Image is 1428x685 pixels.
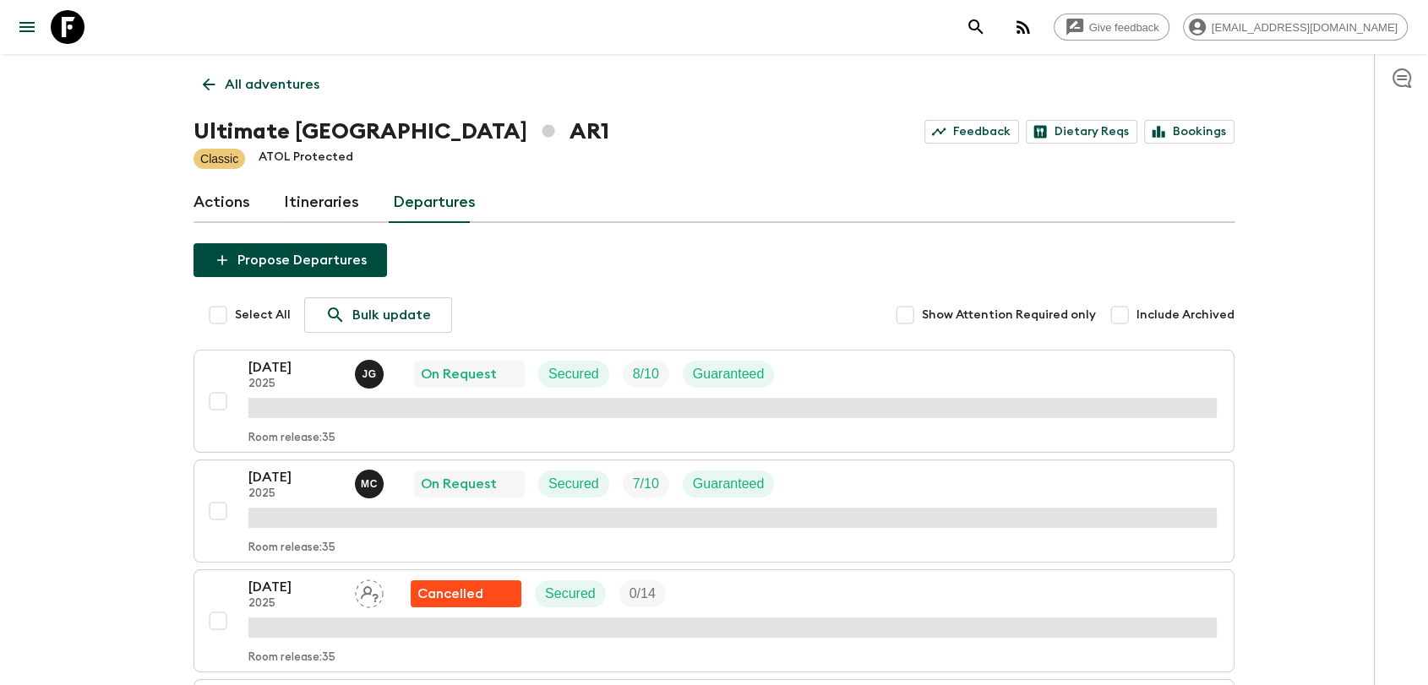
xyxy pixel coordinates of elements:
[1080,21,1169,34] span: Give feedback
[259,149,353,169] p: ATOL Protected
[248,597,341,611] p: 2025
[355,365,387,378] span: Jessica Giachello
[421,364,497,384] p: On Request
[355,360,387,389] button: JG
[248,432,335,445] p: Room release: 35
[355,475,387,488] span: Mariano Cenzano
[193,243,387,277] button: Propose Departures
[623,470,669,497] div: Trip Fill
[393,182,476,223] a: Departures
[193,459,1235,563] button: [DATE]2025Mariano CenzanoOn RequestSecuredTrip FillGuaranteedRoom release:35
[959,10,993,44] button: search adventures
[633,474,659,494] p: 7 / 10
[924,120,1019,144] a: Feedback
[1202,21,1407,34] span: [EMAIL_ADDRESS][DOMAIN_NAME]
[633,364,659,384] p: 8 / 10
[200,150,238,167] p: Classic
[225,74,319,95] p: All adventures
[548,474,599,494] p: Secured
[193,182,250,223] a: Actions
[623,361,669,388] div: Trip Fill
[548,364,599,384] p: Secured
[304,297,452,333] a: Bulk update
[193,115,609,149] h1: Ultimate [GEOGRAPHIC_DATA] AR1
[693,474,765,494] p: Guaranteed
[1144,120,1235,144] a: Bookings
[411,580,521,607] div: Flash Pack cancellation
[193,569,1235,672] button: [DATE]2025Assign pack leaderFlash Pack cancellationSecuredTrip FillRoom release:35
[248,467,341,487] p: [DATE]
[248,541,335,555] p: Room release: 35
[619,580,666,607] div: Trip Fill
[361,477,378,491] p: M C
[693,364,765,384] p: Guaranteed
[248,651,335,665] p: Room release: 35
[1026,120,1137,144] a: Dietary Reqs
[284,182,359,223] a: Itineraries
[421,474,497,494] p: On Request
[10,10,44,44] button: menu
[352,305,431,325] p: Bulk update
[538,361,609,388] div: Secured
[248,577,341,597] p: [DATE]
[1136,307,1235,323] span: Include Archived
[193,68,329,101] a: All adventures
[417,584,483,604] p: Cancelled
[545,584,596,604] p: Secured
[1183,14,1408,41] div: [EMAIL_ADDRESS][DOMAIN_NAME]
[193,350,1235,453] button: [DATE]2025Jessica GiachelloOn RequestSecuredTrip FillGuaranteedRoom release:35
[248,357,341,378] p: [DATE]
[248,487,341,501] p: 2025
[355,584,384,598] span: Assign pack leader
[362,367,376,381] p: J G
[355,470,387,498] button: MC
[535,580,606,607] div: Secured
[1054,14,1169,41] a: Give feedback
[630,584,656,604] p: 0 / 14
[538,470,609,497] div: Secured
[248,378,341,391] p: 2025
[235,307,291,323] span: Select All
[922,307,1096,323] span: Show Attention Required only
